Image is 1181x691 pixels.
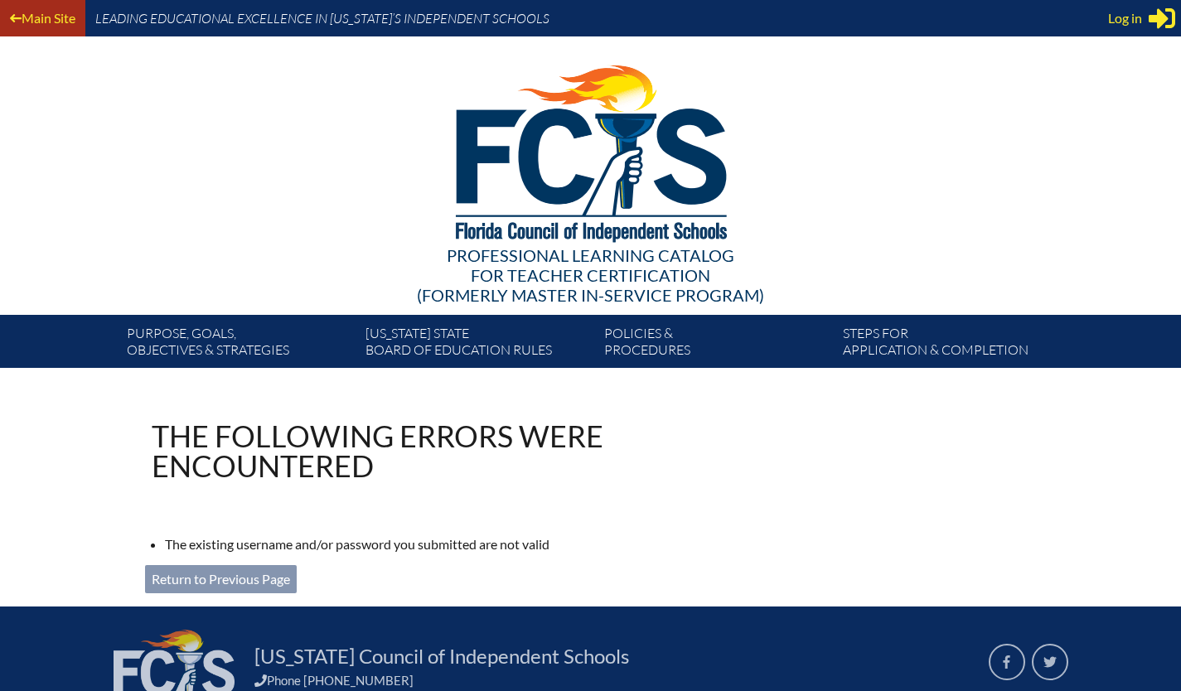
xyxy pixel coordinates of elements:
img: FCISlogo221.eps [419,36,762,263]
span: Log in [1108,8,1142,28]
a: Purpose, goals,objectives & strategies [120,321,359,368]
div: Phone [PHONE_NUMBER] [254,673,969,688]
li: The existing username and/or password you submitted are not valid [165,534,748,555]
div: Professional Learning Catalog (formerly Master In-service Program) [114,245,1068,305]
a: Steps forapplication & completion [836,321,1075,368]
a: [US_STATE] StateBoard of Education rules [359,321,598,368]
a: Return to Previous Page [145,565,297,593]
span: for Teacher Certification [471,265,710,285]
a: Policies &Procedures [598,321,836,368]
a: Main Site [3,7,82,29]
h1: The following errors were encountered [152,421,735,481]
a: [US_STATE] Council of Independent Schools [248,643,636,669]
svg: Sign in or register [1149,5,1175,31]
